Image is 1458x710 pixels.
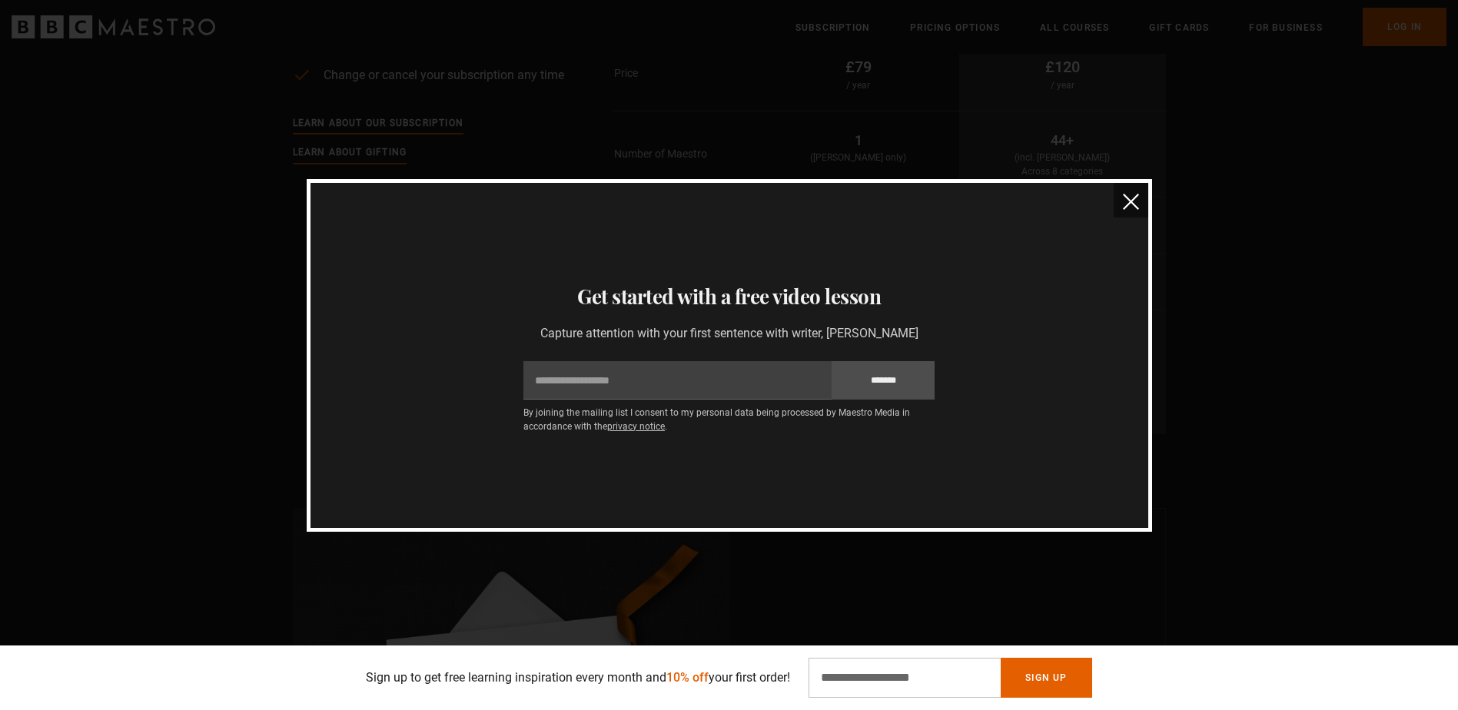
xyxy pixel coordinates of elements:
[523,324,935,343] p: Capture attention with your first sentence with writer, [PERSON_NAME]
[1001,658,1091,698] button: Sign Up
[666,670,709,685] span: 10% off
[366,669,790,687] p: Sign up to get free learning inspiration every month and your first order!
[607,421,665,432] a: privacy notice
[523,406,935,433] p: By joining the mailing list I consent to my personal data being processed by Maestro Media in acc...
[1114,183,1148,217] button: close
[329,281,1130,312] h3: Get started with a free video lesson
